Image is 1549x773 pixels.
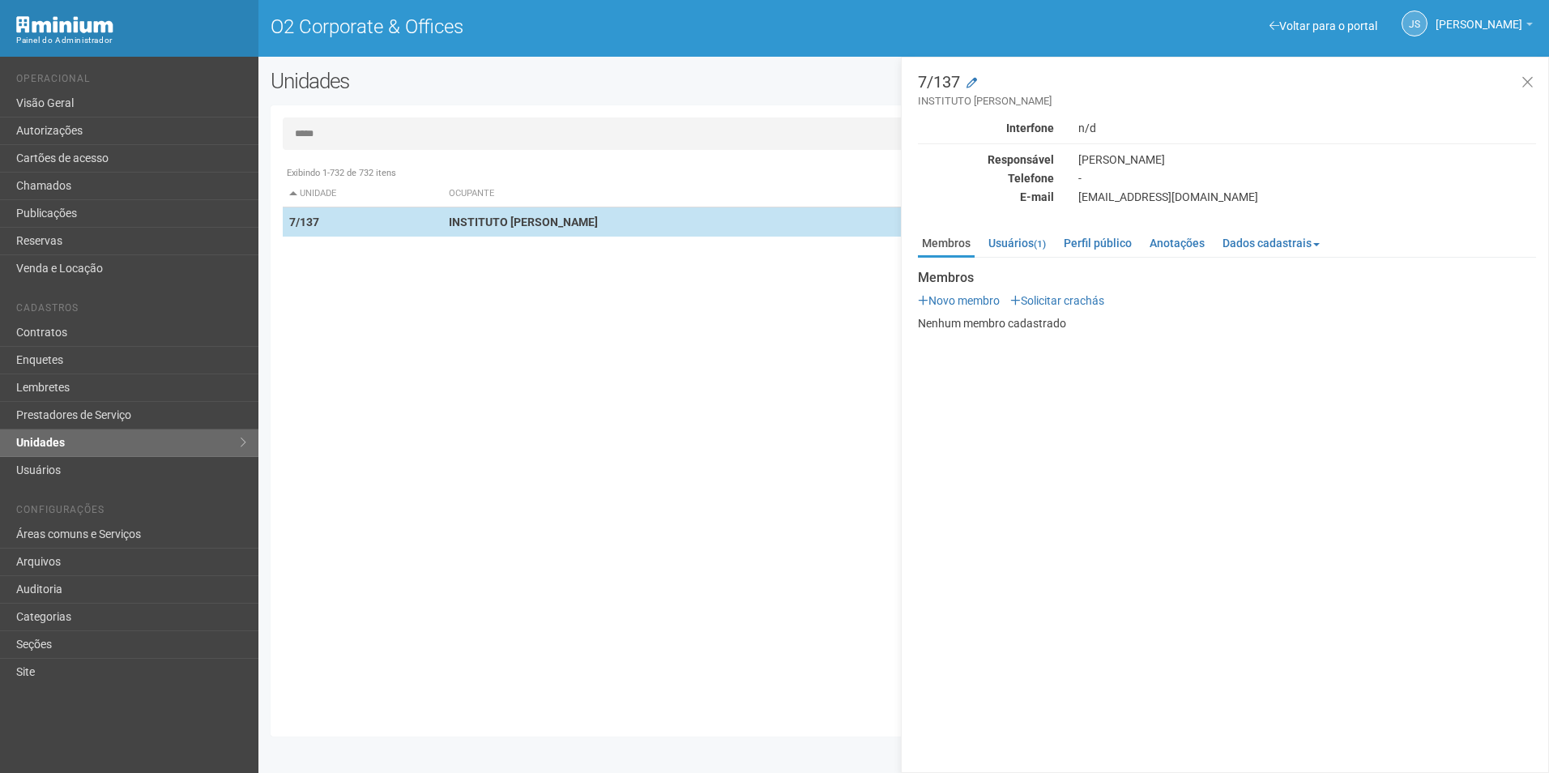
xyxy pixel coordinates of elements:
a: Novo membro [918,294,1000,307]
a: Anotações [1146,231,1209,255]
div: Telefone [906,171,1066,186]
h3: 7/137 [918,74,1536,109]
strong: 7/137 [289,216,319,228]
small: (1) [1034,238,1046,250]
div: - [1066,171,1548,186]
strong: Membros [918,271,1536,285]
a: JS [1402,11,1427,36]
a: [PERSON_NAME] [1436,20,1533,33]
a: Usuários(1) [984,231,1050,255]
span: Jeferson Souza [1436,2,1522,31]
a: Modificar a unidade [967,75,977,92]
div: [PERSON_NAME] [1066,152,1548,167]
strong: INSTITUTO [PERSON_NAME] [449,216,598,228]
div: [EMAIL_ADDRESS][DOMAIN_NAME] [1066,190,1548,204]
a: Voltar para o portal [1269,19,1377,32]
li: Cadastros [16,302,246,319]
div: E-mail [906,190,1066,204]
a: Membros [918,231,975,258]
div: Painel do Administrador [16,33,246,48]
a: Perfil público [1060,231,1136,255]
li: Configurações [16,504,246,521]
h2: Unidades [271,69,784,93]
p: Nenhum membro cadastrado [918,316,1536,331]
small: INSTITUTO [PERSON_NAME] [918,94,1536,109]
div: Responsável [906,152,1066,167]
div: n/d [1066,121,1548,135]
div: Interfone [906,121,1066,135]
img: Minium [16,16,113,33]
a: Solicitar crachás [1010,294,1104,307]
h1: O2 Corporate & Offices [271,16,892,37]
th: Unidade: activate to sort column descending [283,181,443,207]
div: Exibindo 1-732 de 732 itens [283,166,1527,181]
a: Dados cadastrais [1218,231,1324,255]
th: Ocupante: activate to sort column ascending [442,181,992,207]
li: Operacional [16,73,246,90]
